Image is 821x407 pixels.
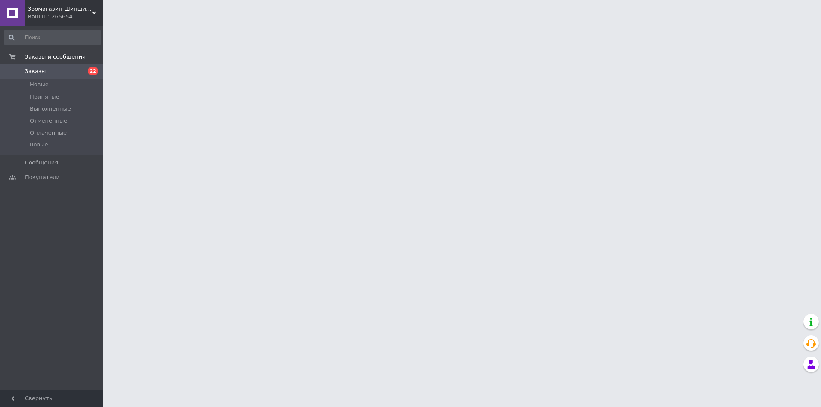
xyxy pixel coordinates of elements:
span: Заказы и сообщения [25,53,86,61]
span: новые [30,141,48,149]
span: Заказы [25,67,46,75]
span: Новые [30,81,49,88]
span: Отмененные [30,117,67,125]
span: Выполненные [30,105,71,113]
span: Покупатели [25,173,60,181]
span: Сообщения [25,159,58,167]
span: Оплаченные [30,129,67,137]
span: Зоомагазин Шиншилка - Дискаунтер зоотоваров.Корма для кошек и собак. Ветеринарная аптека [28,5,92,13]
span: Принятые [30,93,59,101]
span: 22 [88,67,98,75]
input: Поиск [4,30,101,45]
div: Ваш ID: 265654 [28,13,103,20]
